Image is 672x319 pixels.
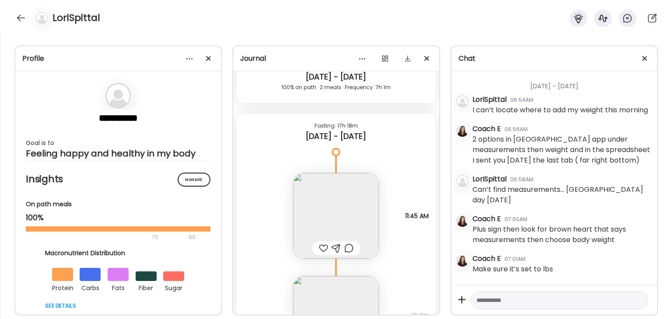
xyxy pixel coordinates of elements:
div: Goal is to [26,138,210,148]
div: fats [108,281,129,293]
div: Coach E [472,253,501,264]
div: Coach E [472,124,501,134]
div: fiber [136,281,157,293]
img: avatars%2FFsPf04Jk68cSUdEwFQB7fxCFTtM2 [456,215,469,227]
div: 06:58AM [510,176,533,184]
div: LoriSpittal [472,94,507,105]
span: 11:45 AM [405,212,429,220]
div: On path meals [26,200,210,209]
div: [DATE] - [DATE] [244,131,428,142]
div: Profile [22,53,214,64]
div: 06:54AM [510,96,533,104]
div: Macronutrient Distribution [45,249,191,258]
h4: LoriSpittal [52,11,100,25]
div: 07:00AM [504,215,527,223]
h2: Insights [26,173,210,186]
img: bg-avatar-default.svg [36,12,48,24]
img: avatars%2FFsPf04Jk68cSUdEwFQB7fxCFTtM2 [456,125,469,137]
div: Coach E [472,214,501,224]
div: 100% on path · 2 meals · Frequency: 7h 1m [244,82,428,93]
div: Manage [178,173,210,187]
div: 06:56AM [504,125,528,133]
img: avatars%2FFsPf04Jk68cSUdEwFQB7fxCFTtM2 [456,254,469,267]
div: Feeling happy and healthy in my body [26,148,210,159]
div: [DATE] - [DATE] [244,72,428,82]
div: 70 [26,232,186,243]
img: bg-avatar-default.svg [456,95,469,107]
img: images%2FbVzNsLljHMfToQBlo5e0Pk5ePIj2%2Fq67blkyLpePOcsqpNk0D%2FVGHOqVglJMVUc5Kexaws_240 [293,173,379,259]
div: Can’t find measurements… [GEOGRAPHIC_DATA] day [DATE] [472,184,650,205]
span: 3h 8m [402,311,429,319]
div: Fasting: 17h 18m [244,121,428,131]
div: [DATE] - [DATE] [472,71,650,94]
div: 100% [26,212,210,223]
div: protein [52,281,73,293]
div: carbs [80,281,101,293]
div: 2 options in [GEOGRAPHIC_DATA] app under measurements then weight and in the spreadsheet I sent y... [472,134,650,166]
div: Make sure it’s set to lbs [472,264,553,274]
div: I can’t locate where to add my weight this morning [472,105,648,115]
div: Plus sign then look for brown heart that says measurements then choose body weight [472,224,650,245]
div: LoriSpittal [472,174,507,184]
div: sugar [163,281,184,293]
div: Chat [458,53,650,64]
div: 07:01AM [504,255,525,263]
div: 90 [188,232,196,243]
img: bg-avatar-default.svg [456,175,469,187]
div: Journal [240,53,432,64]
img: bg-avatar-default.svg [105,83,131,109]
